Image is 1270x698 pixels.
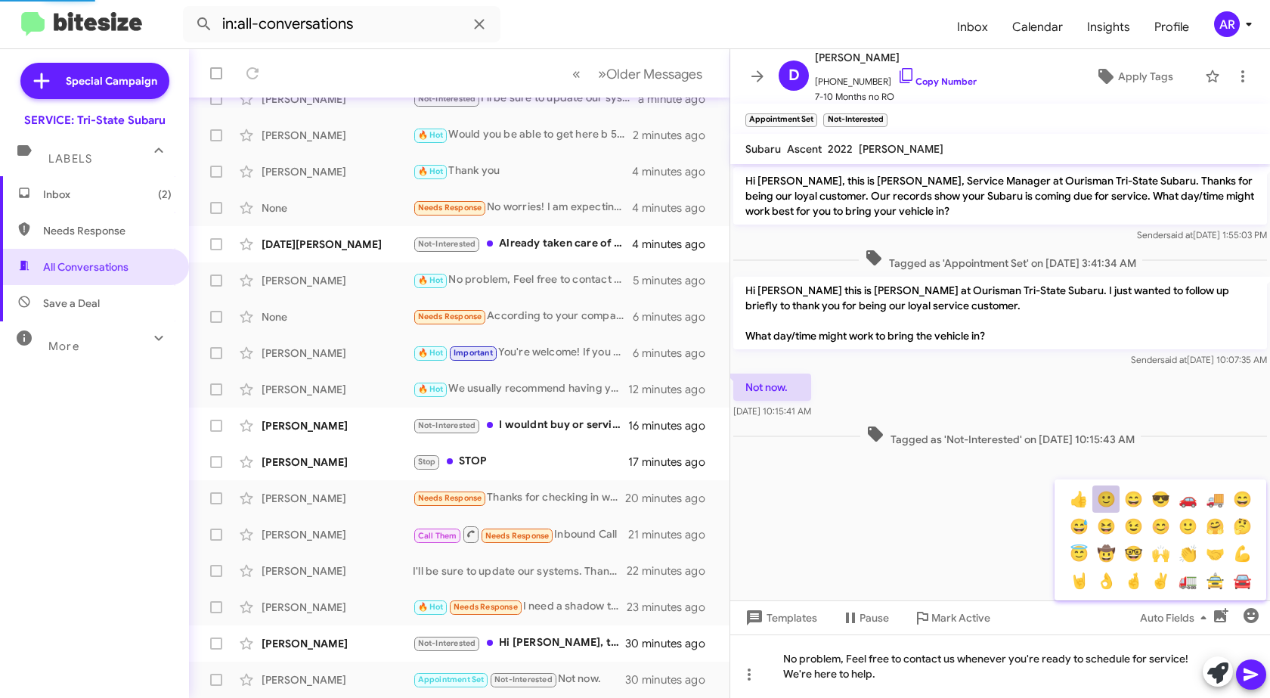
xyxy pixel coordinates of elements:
[1092,540,1120,567] button: 🤠
[1228,485,1256,513] button: 😄
[1120,567,1147,594] button: 🤞
[1147,567,1174,594] button: ✌
[1147,485,1174,513] button: 😎
[1228,540,1256,567] button: 💪
[1174,540,1201,567] button: 👏
[1065,540,1092,567] button: 😇
[1147,513,1174,540] button: 😊
[1092,567,1120,594] button: 👌
[1092,485,1120,513] button: 🙂
[1065,485,1092,513] button: 👍
[1174,513,1201,540] button: 🙂
[1092,513,1120,540] button: 😆
[1147,540,1174,567] button: 🙌
[1201,513,1228,540] button: 🤗
[1120,513,1147,540] button: 😉
[1201,540,1228,567] button: 🤝
[1201,485,1228,513] button: 🚚
[1174,567,1201,594] button: 🚛
[1065,567,1092,594] button: 🤘
[1201,567,1228,594] button: 🚖
[1120,485,1147,513] button: 😄
[1228,513,1256,540] button: 🤔
[1174,485,1201,513] button: 🚗
[1065,513,1092,540] button: 😅
[1120,540,1147,567] button: 🤓
[1228,567,1256,594] button: 🚘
